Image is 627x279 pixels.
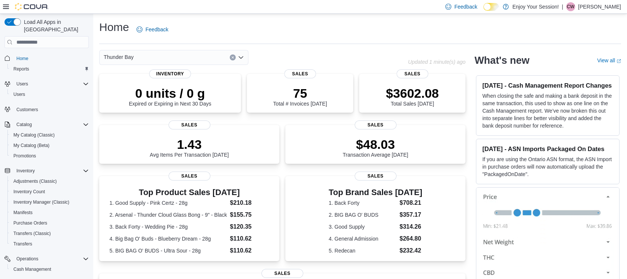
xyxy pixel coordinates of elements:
[355,172,396,181] span: Sales
[150,137,229,158] div: Avg Items Per Transaction [DATE]
[10,151,39,160] a: Promotions
[16,256,38,262] span: Operations
[10,208,35,217] a: Manifests
[230,246,269,255] dd: $110.62
[7,176,92,186] button: Adjustments (Classic)
[617,59,621,63] svg: External link
[10,90,89,99] span: Users
[13,120,89,129] span: Catalog
[13,166,38,175] button: Inventory
[16,122,32,128] span: Catalog
[13,53,89,63] span: Home
[13,220,47,226] span: Purchase Orders
[10,198,89,207] span: Inventory Manager (Classic)
[13,132,55,138] span: My Catalog (Classic)
[99,20,129,35] h1: Home
[15,3,48,10] img: Cova
[13,79,31,88] button: Users
[13,142,50,148] span: My Catalog (Beta)
[109,235,227,242] dt: 4. Big Bag O' Buds - Blueberry Dream - 28g
[13,189,45,195] span: Inventory Count
[134,22,171,37] a: Feedback
[399,222,422,231] dd: $314.26
[13,178,57,184] span: Adjustments (Classic)
[7,64,92,74] button: Reports
[355,120,396,129] span: Sales
[1,104,92,115] button: Customers
[109,211,227,219] dt: 2. Arsenal - Thunder Cloud Glass Bong - 9" - Black
[597,57,621,63] a: View allExternal link
[169,172,210,181] span: Sales
[329,247,396,254] dt: 5. Redecan
[13,166,89,175] span: Inventory
[13,54,31,63] a: Home
[482,156,613,178] p: If you are using the Ontario ASN format, the ASN Import in purchase orders will now automatically...
[329,223,396,231] dt: 3. Good Supply
[10,177,60,186] a: Adjustments (Classic)
[261,269,303,278] span: Sales
[230,54,236,60] button: Clear input
[109,199,227,207] dt: 1. Good Supply - Pink Certz - 28g
[567,2,574,11] span: CW
[150,137,229,152] p: 1.43
[1,119,92,130] button: Catalog
[13,231,51,236] span: Transfers (Classic)
[343,137,408,152] p: $48.03
[13,153,36,159] span: Promotions
[399,234,422,243] dd: $264.80
[10,90,28,99] a: Users
[10,65,32,73] a: Reports
[10,151,89,160] span: Promotions
[399,210,422,219] dd: $357.17
[109,223,227,231] dt: 3. Back Forty - Wedding Pie - 28g
[386,86,439,107] div: Total Sales [DATE]
[7,130,92,140] button: My Catalog (Classic)
[1,166,92,176] button: Inventory
[13,241,32,247] span: Transfers
[10,141,53,150] a: My Catalog (Beta)
[284,69,316,78] span: Sales
[512,2,559,11] p: Enjoy Your Session!
[13,79,89,88] span: Users
[16,168,35,174] span: Inventory
[7,197,92,207] button: Inventory Manager (Classic)
[109,188,269,197] h3: Top Product Sales [DATE]
[13,199,69,205] span: Inventory Manager (Classic)
[1,79,92,89] button: Users
[273,86,327,101] p: 75
[10,198,72,207] a: Inventory Manager (Classic)
[10,265,89,274] span: Cash Management
[13,66,29,72] span: Reports
[7,264,92,275] button: Cash Management
[13,254,41,263] button: Operations
[454,3,477,10] span: Feedback
[10,187,48,196] a: Inventory Count
[13,254,89,263] span: Operations
[10,187,89,196] span: Inventory Count
[10,131,58,139] a: My Catalog (Classic)
[230,210,269,219] dd: $155.75
[10,219,50,228] a: Purchase Orders
[562,2,563,11] p: |
[169,120,210,129] span: Sales
[145,26,168,33] span: Feedback
[10,65,89,73] span: Reports
[7,151,92,161] button: Promotions
[10,229,54,238] a: Transfers (Classic)
[16,81,28,87] span: Users
[566,2,575,11] div: Cassidy Wells
[10,177,89,186] span: Adjustments (Classic)
[10,229,89,238] span: Transfers (Classic)
[474,54,529,66] h2: What's new
[329,211,396,219] dt: 2. BIG BAG O' BUDS
[13,91,25,97] span: Users
[230,234,269,243] dd: $110.62
[10,131,89,139] span: My Catalog (Classic)
[21,18,89,33] span: Load All Apps in [GEOGRAPHIC_DATA]
[396,69,429,78] span: Sales
[343,137,408,158] div: Transaction Average [DATE]
[273,86,327,107] div: Total # Invoices [DATE]
[7,207,92,218] button: Manifests
[399,198,422,207] dd: $708.21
